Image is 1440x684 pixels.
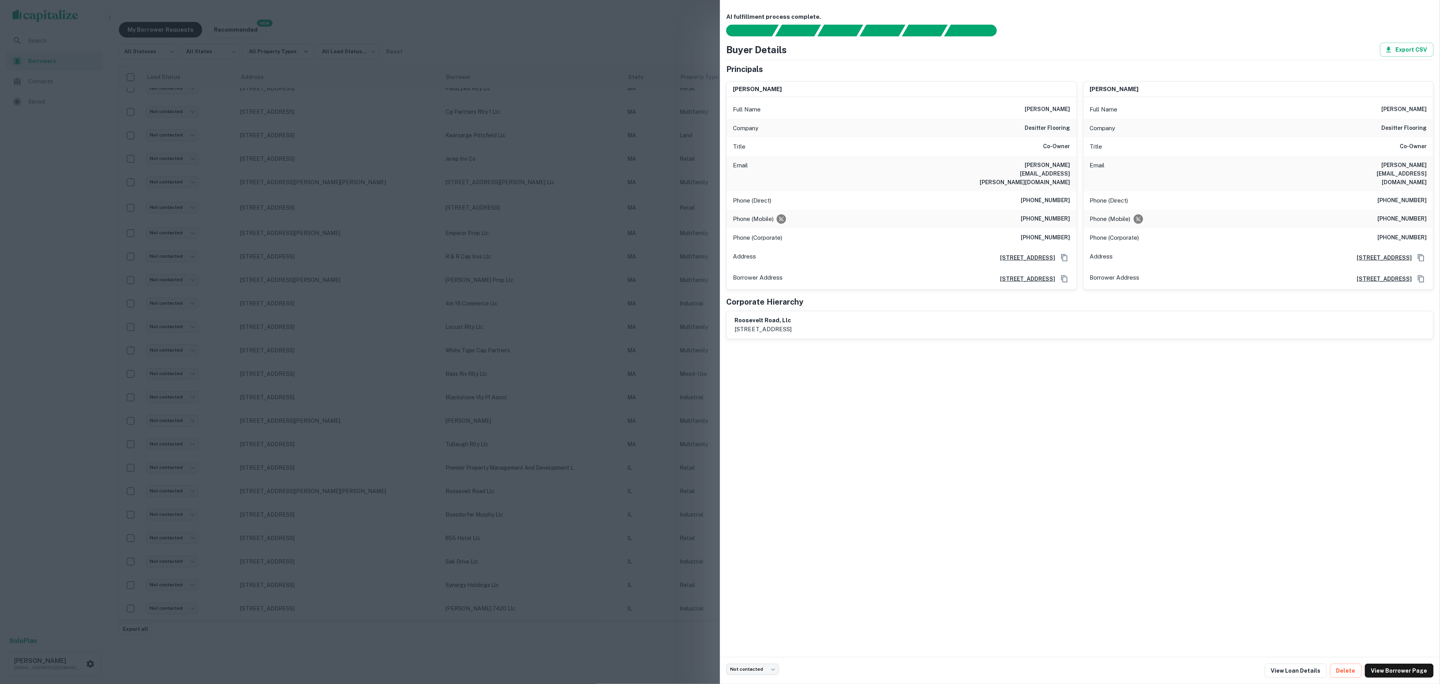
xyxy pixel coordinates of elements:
[1090,252,1113,264] p: Address
[1378,233,1427,242] h6: [PHONE_NUMBER]
[944,25,1006,36] div: AI fulfillment process complete.
[733,214,774,224] p: Phone (Mobile)
[1043,142,1070,151] h6: Co-Owner
[817,25,863,36] div: Documents found, AI parsing details...
[734,325,792,334] p: [STREET_ADDRESS]
[1382,105,1427,114] h6: [PERSON_NAME]
[1378,214,1427,224] h6: [PHONE_NUMBER]
[1134,214,1143,224] div: Requests to not be contacted at this number
[734,316,792,325] h6: roosevelt road, llc
[994,253,1056,262] a: [STREET_ADDRESS]
[733,124,758,133] p: Company
[1090,161,1105,187] p: Email
[1059,273,1070,285] button: Copy Address
[1380,43,1434,57] button: Export CSV
[733,252,756,264] p: Address
[1090,142,1102,151] p: Title
[1382,124,1427,133] h6: desitter flooring
[733,161,748,187] p: Email
[1059,252,1070,264] button: Copy Address
[1351,275,1412,283] a: [STREET_ADDRESS]
[1090,105,1118,114] p: Full Name
[1090,273,1140,285] p: Borrower Address
[1400,142,1427,151] h6: Co-Owner
[1090,214,1131,224] p: Phone (Mobile)
[1025,105,1070,114] h6: [PERSON_NAME]
[1351,253,1412,262] a: [STREET_ADDRESS]
[733,196,771,205] p: Phone (Direct)
[1378,196,1427,205] h6: [PHONE_NUMBER]
[1415,273,1427,285] button: Copy Address
[1090,233,1139,242] p: Phone (Corporate)
[1265,664,1327,678] a: View Loan Details
[1415,252,1427,264] button: Copy Address
[726,13,1434,22] h6: AI fulfillment process complete.
[733,142,745,151] p: Title
[1401,621,1440,659] iframe: Chat Widget
[902,25,948,36] div: Principals found, still searching for contact information. This may take time...
[994,275,1056,283] a: [STREET_ADDRESS]
[726,664,779,675] div: Not contacted
[1025,124,1070,133] h6: desitter flooring
[726,296,803,308] h5: Corporate Hierarchy
[1333,161,1427,187] h6: [PERSON_NAME][EMAIL_ADDRESS][DOMAIN_NAME]
[726,43,787,57] h4: Buyer Details
[1021,233,1070,242] h6: [PHONE_NUMBER]
[775,25,821,36] div: Your request is received and processing...
[733,105,761,114] p: Full Name
[1021,214,1070,224] h6: [PHONE_NUMBER]
[777,214,786,224] div: Requests to not be contacted at this number
[977,161,1070,187] h6: [PERSON_NAME][EMAIL_ADDRESS][PERSON_NAME][DOMAIN_NAME]
[733,233,782,242] p: Phone (Corporate)
[733,85,782,94] h6: [PERSON_NAME]
[860,25,905,36] div: Principals found, AI now looking for contact information...
[1330,664,1362,678] button: Delete
[733,273,783,285] p: Borrower Address
[1090,85,1139,94] h6: [PERSON_NAME]
[1021,196,1070,205] h6: [PHONE_NUMBER]
[717,25,776,36] div: Sending borrower request to AI...
[1365,664,1434,678] a: View Borrower Page
[1090,196,1128,205] p: Phone (Direct)
[1090,124,1115,133] p: Company
[726,63,763,75] h5: Principals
